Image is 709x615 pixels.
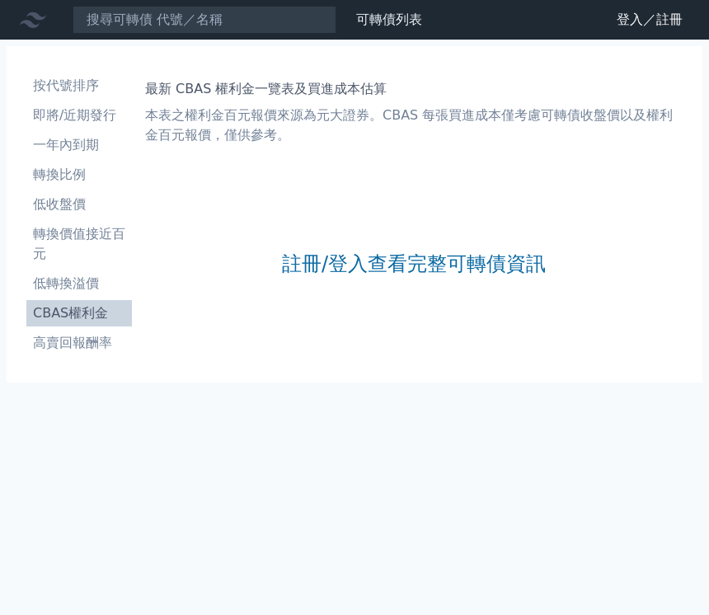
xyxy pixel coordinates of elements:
[26,221,132,267] a: 轉換價值接近百元
[356,12,422,27] a: 可轉債列表
[282,251,546,277] a: 註冊/登入查看完整可轉債資訊
[603,7,696,33] a: 登入／註冊
[26,270,132,297] a: 低轉換溢價
[26,135,132,155] li: 一年內到期
[145,106,683,145] p: 本表之權利金百元報價來源為元大證券。CBAS 每張買進成本僅考慮可轉債收盤價以及權利金百元報價，僅供參考。
[26,195,132,214] li: 低收盤價
[26,333,132,353] li: 高賣回報酬率
[26,165,132,185] li: 轉換比例
[26,300,132,326] a: CBAS權利金
[26,73,132,99] a: 按代號排序
[26,106,132,125] li: 即將/近期發行
[145,79,683,99] h1: 最新 CBAS 權利金一覽表及買進成本估算
[26,102,132,129] a: 即將/近期發行
[26,132,132,158] a: 一年內到期
[26,191,132,218] a: 低收盤價
[26,330,132,356] a: 高賣回報酬率
[73,6,336,34] input: 搜尋可轉債 代號／名稱
[26,224,132,264] li: 轉換價值接近百元
[26,162,132,188] a: 轉換比例
[26,274,132,293] li: 低轉換溢價
[26,76,132,96] li: 按代號排序
[26,303,132,323] li: CBAS權利金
